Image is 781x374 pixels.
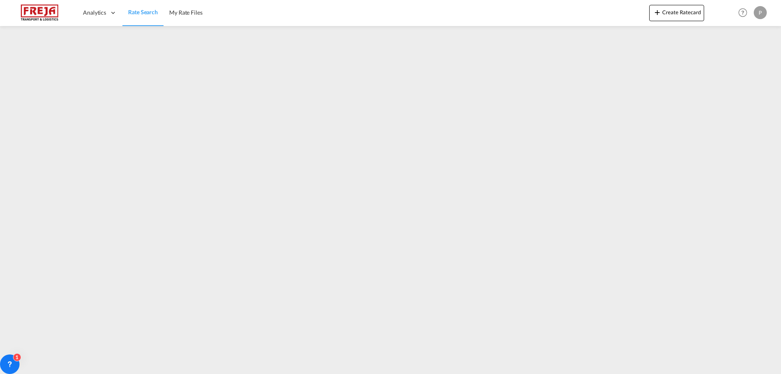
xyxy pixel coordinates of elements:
[652,7,662,17] md-icon: icon-plus 400-fg
[169,9,203,16] span: My Rate Files
[736,6,750,20] span: Help
[12,4,67,22] img: 586607c025bf11f083711d99603023e7.png
[736,6,754,20] div: Help
[754,6,767,19] div: P
[83,9,106,17] span: Analytics
[649,5,704,21] button: icon-plus 400-fgCreate Ratecard
[128,9,158,15] span: Rate Search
